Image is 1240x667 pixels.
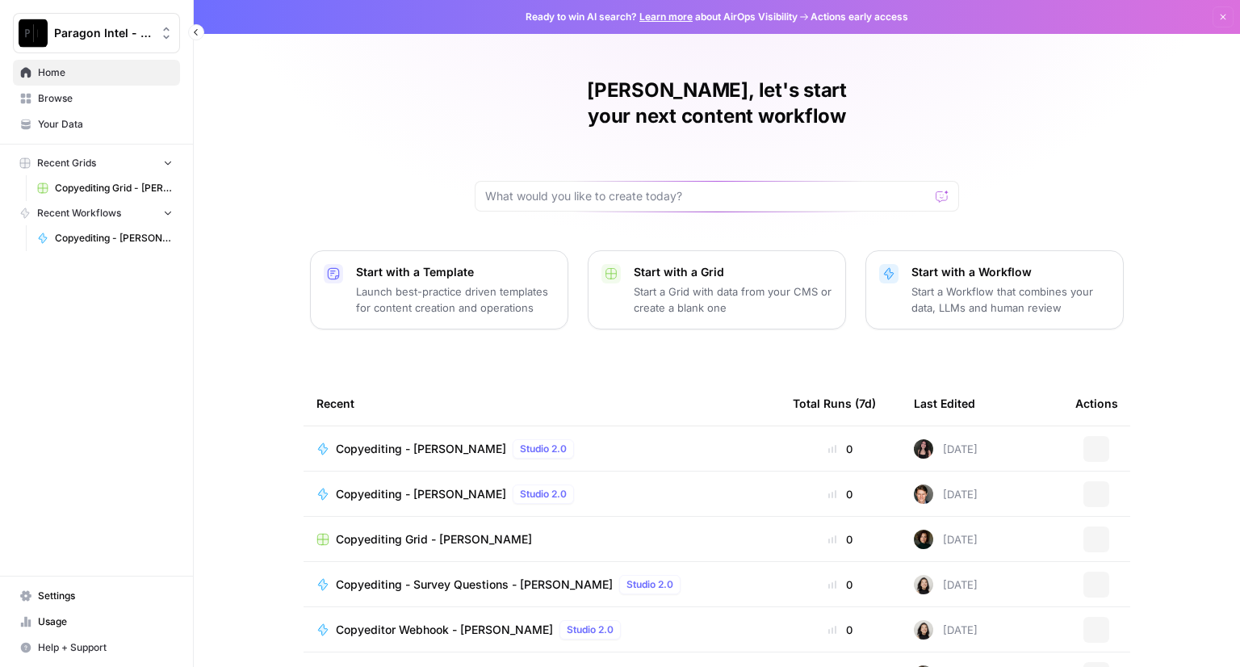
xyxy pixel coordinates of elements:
a: Copyediting - [PERSON_NAME]Studio 2.0 [316,485,767,504]
span: Settings [38,589,173,603]
div: [DATE] [914,485,978,504]
img: 5nlru5lqams5xbrbfyykk2kep4hl [914,439,933,459]
img: t5ef5oef8zpw1w4g2xghobes91mw [914,575,933,594]
div: Last Edited [914,381,975,426]
div: Recent [316,381,767,426]
span: Usage [38,615,173,629]
div: [DATE] [914,439,978,459]
a: Copyediting Grid - [PERSON_NAME] [316,531,767,547]
img: trpfjrwlykpjh1hxat11z5guyxrg [914,530,933,549]
div: 0 [793,622,888,638]
button: Recent Grids [13,151,180,175]
span: Home [38,65,173,80]
a: Copyeditor Webhook - [PERSON_NAME]Studio 2.0 [316,620,767,640]
span: Your Data [38,117,173,132]
button: Start with a GridStart a Grid with data from your CMS or create a blank one [588,250,846,329]
a: Browse [13,86,180,111]
div: 0 [793,577,888,593]
button: Start with a WorkflowStart a Workflow that combines your data, LLMs and human review [865,250,1124,329]
a: Copyediting Grid - [PERSON_NAME] [30,175,180,201]
span: Copyediting - Survey Questions - [PERSON_NAME] [336,577,613,593]
span: Help + Support [38,640,173,655]
button: Help + Support [13,635,180,661]
span: Actions early access [811,10,908,24]
p: Start a Workflow that combines your data, LLMs and human review [911,283,1110,316]
a: Copyediting - Survey Questions - [PERSON_NAME]Studio 2.0 [316,575,767,594]
a: Home [13,60,180,86]
div: 0 [793,531,888,547]
input: What would you like to create today? [485,188,929,204]
a: Your Data [13,111,180,137]
span: Studio 2.0 [520,487,567,501]
h1: [PERSON_NAME], let's start your next content workflow [475,78,959,129]
span: Recent Grids [37,156,96,170]
div: [DATE] [914,575,978,594]
img: t5ef5oef8zpw1w4g2xghobes91mw [914,620,933,640]
span: Copyediting Grid - [PERSON_NAME] [336,531,532,547]
p: Start a Grid with data from your CMS or create a blank one [634,283,832,316]
div: [DATE] [914,530,978,549]
span: Copyediting Grid - [PERSON_NAME] [55,181,173,195]
span: Copyediting - [PERSON_NAME] [336,441,506,457]
img: Paragon Intel - Copyediting Logo [19,19,48,48]
div: Total Runs (7d) [793,381,876,426]
span: Copyediting - [PERSON_NAME] [336,486,506,502]
img: qw00ik6ez51o8uf7vgx83yxyzow9 [914,485,933,504]
span: Studio 2.0 [626,577,673,592]
a: Usage [13,609,180,635]
span: Browse [38,91,173,106]
a: Copyediting - [PERSON_NAME] [30,225,180,251]
p: Start with a Workflow [911,264,1110,280]
a: Copyediting - [PERSON_NAME]Studio 2.0 [316,439,767,459]
button: Recent Workflows [13,201,180,225]
span: Studio 2.0 [520,442,567,456]
span: Copyeditor Webhook - [PERSON_NAME] [336,622,553,638]
span: Copyediting - [PERSON_NAME] [55,231,173,245]
p: Launch best-practice driven templates for content creation and operations [356,283,555,316]
a: Settings [13,583,180,609]
span: Ready to win AI search? about AirOps Visibility [526,10,798,24]
a: Learn more [639,10,693,23]
span: Paragon Intel - Copyediting [54,25,152,41]
button: Workspace: Paragon Intel - Copyediting [13,13,180,53]
div: [DATE] [914,620,978,640]
span: Studio 2.0 [567,623,614,637]
span: Recent Workflows [37,206,121,220]
div: Actions [1075,381,1118,426]
p: Start with a Template [356,264,555,280]
button: Start with a TemplateLaunch best-practice driven templates for content creation and operations [310,250,568,329]
div: 0 [793,441,888,457]
div: 0 [793,486,888,502]
p: Start with a Grid [634,264,832,280]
